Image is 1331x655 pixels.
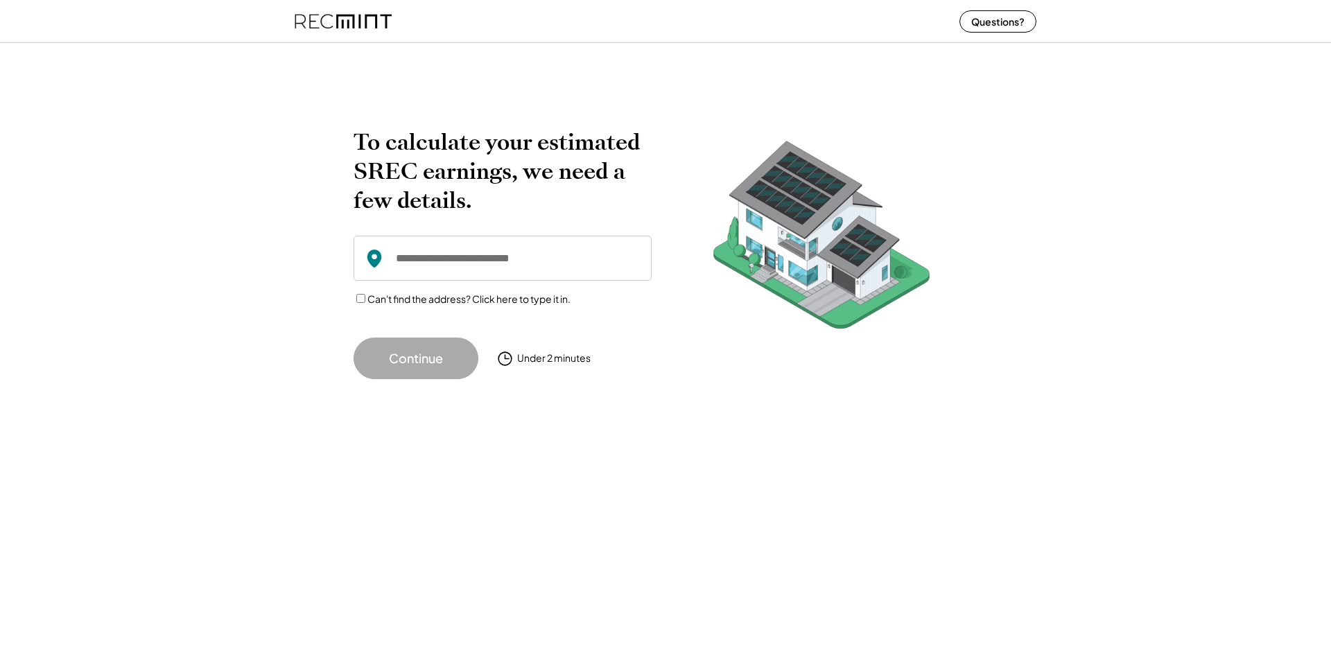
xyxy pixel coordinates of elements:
[517,351,591,365] div: Under 2 minutes
[367,292,571,305] label: Can't find the address? Click here to type it in.
[959,10,1036,33] button: Questions?
[686,128,957,350] img: RecMintArtboard%207.png
[354,128,652,215] h2: To calculate your estimated SREC earnings, we need a few details.
[354,338,478,379] button: Continue
[295,3,392,40] img: recmint-logotype%403x%20%281%29.jpeg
